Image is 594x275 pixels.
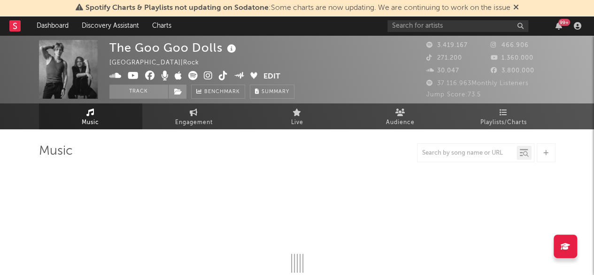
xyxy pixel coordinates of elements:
[262,89,289,94] span: Summary
[146,16,178,35] a: Charts
[452,103,555,129] a: Playlists/Charts
[513,4,519,12] span: Dismiss
[175,117,213,128] span: Engagement
[30,16,75,35] a: Dashboard
[555,22,562,30] button: 99+
[85,4,510,12] span: : Some charts are now updating. We are continuing to work on the issue
[246,103,349,129] a: Live
[250,85,294,99] button: Summary
[109,85,168,99] button: Track
[204,86,240,98] span: Benchmark
[349,103,452,129] a: Audience
[109,40,239,55] div: The Goo Goo Dolls
[491,68,534,74] span: 3.800.000
[417,149,517,157] input: Search by song name or URL
[82,117,99,128] span: Music
[426,42,468,48] span: 3.419.167
[109,57,210,69] div: [GEOGRAPHIC_DATA] | Rock
[386,117,415,128] span: Audience
[491,42,529,48] span: 466.906
[387,20,528,32] input: Search for artists
[491,55,533,61] span: 1.360.000
[39,103,142,129] a: Music
[426,55,462,61] span: 271.200
[426,68,459,74] span: 30.047
[75,16,146,35] a: Discovery Assistant
[142,103,246,129] a: Engagement
[85,4,269,12] span: Spotify Charts & Playlists not updating on Sodatone
[426,80,529,86] span: 37.116.963 Monthly Listeners
[480,117,527,128] span: Playlists/Charts
[191,85,245,99] a: Benchmark
[558,19,570,26] div: 99 +
[291,117,303,128] span: Live
[263,71,280,83] button: Edit
[426,92,481,98] span: Jump Score: 73.5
